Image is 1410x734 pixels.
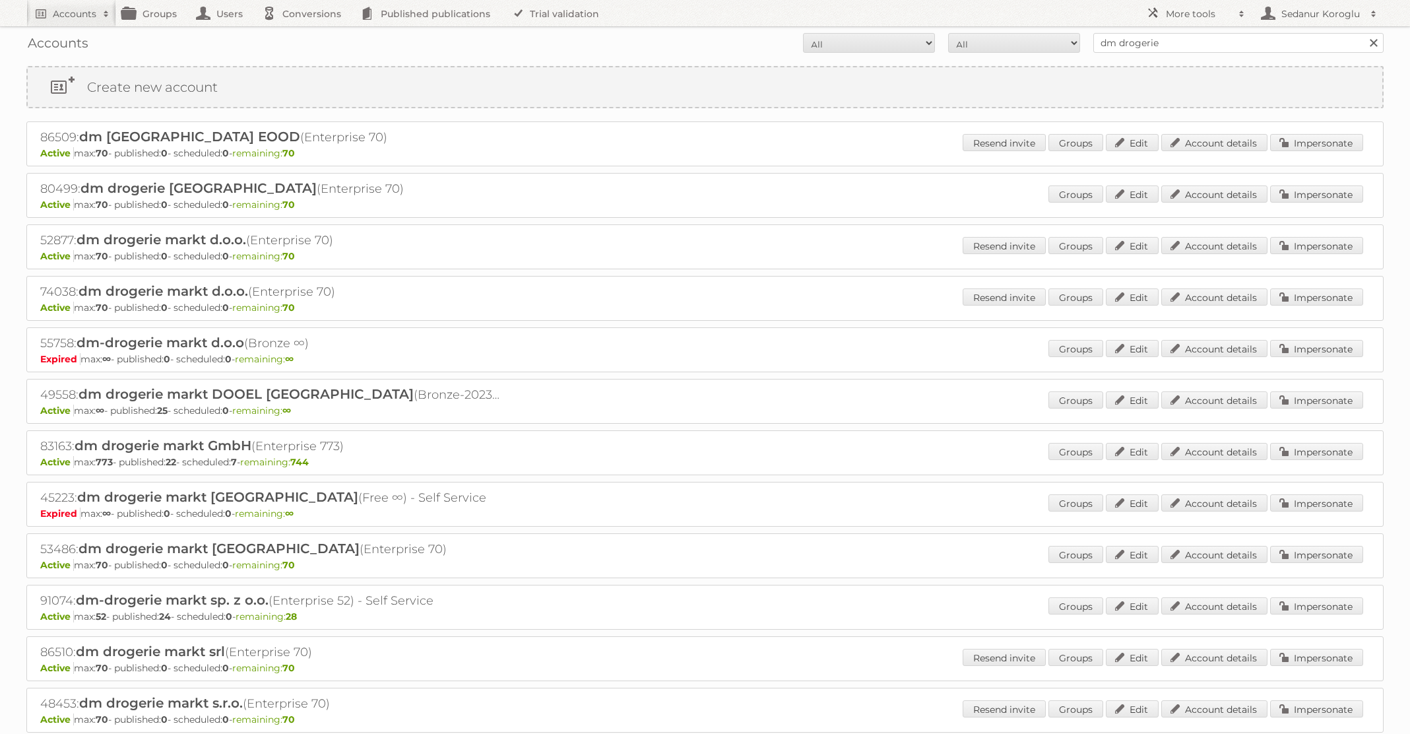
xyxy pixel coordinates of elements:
[1161,340,1267,357] a: Account details
[40,129,502,146] h2: 86509: (Enterprise 70)
[231,456,237,468] strong: 7
[1270,546,1363,563] a: Impersonate
[282,662,295,674] strong: 70
[96,302,108,314] strong: 70
[222,559,229,571] strong: 0
[40,405,74,417] span: Active
[40,662,1370,674] p: max: - published: - scheduled: -
[1106,443,1159,460] a: Edit
[222,714,229,725] strong: 0
[1161,649,1267,666] a: Account details
[77,232,246,248] span: dm drogerie markt d.o.o.
[1270,134,1363,151] a: Impersonate
[1106,391,1159,409] a: Edit
[1106,237,1159,254] a: Edit
[1048,700,1103,717] a: Groups
[222,405,229,417] strong: 0
[76,644,225,659] span: dm drogerie markt srl
[282,199,295,211] strong: 70
[96,714,108,725] strong: 70
[40,508,80,519] span: Expired
[166,456,176,468] strong: 22
[76,592,269,608] span: dm-drogerie markt sp. z o.o.
[96,559,108,571] strong: 70
[1270,494,1363,512] a: Impersonate
[40,302,74,314] span: Active
[40,353,1370,365] p: max: - published: - scheduled: -
[96,250,108,262] strong: 70
[1106,494,1159,512] a: Edit
[1161,494,1267,512] a: Account details
[40,489,502,506] h2: 45223: (Free ∞) - Self Service
[1048,546,1103,563] a: Groups
[1270,288,1363,306] a: Impersonate
[1106,649,1159,666] a: Edit
[40,714,1370,725] p: max: - published: - scheduled: -
[232,559,295,571] span: remaining:
[1161,597,1267,615] a: Account details
[232,714,295,725] span: remaining:
[40,147,74,159] span: Active
[1166,7,1232,20] h2: More tools
[236,611,297,622] span: remaining:
[1278,7,1364,20] h2: Sedanur Koroglu
[79,386,414,402] span: dm drogerie markt DOOEL [GEOGRAPHIC_DATA]
[77,489,358,505] span: dm drogerie markt [GEOGRAPHIC_DATA]
[40,180,502,197] h2: 80499: (Enterprise 70)
[79,129,300,145] span: dm [GEOGRAPHIC_DATA] EOOD
[282,250,295,262] strong: 70
[1161,546,1267,563] a: Account details
[1161,443,1267,460] a: Account details
[225,508,232,519] strong: 0
[282,559,295,571] strong: 70
[232,199,295,211] span: remaining:
[161,662,168,674] strong: 0
[40,283,502,300] h2: 74038: (Enterprise 70)
[40,611,1370,622] p: max: - published: - scheduled: -
[40,559,1370,571] p: max: - published: - scheduled: -
[161,714,168,725] strong: 0
[80,180,317,196] span: dm drogerie [GEOGRAPHIC_DATA]
[285,353,294,365] strong: ∞
[40,405,1370,417] p: max: - published: - scheduled: -
[1106,134,1159,151] a: Edit
[1270,443,1363,460] a: Impersonate
[1106,288,1159,306] a: Edit
[96,147,108,159] strong: 70
[40,386,502,403] h2: 49558: (Bronze-2023 ∞)
[96,199,108,211] strong: 70
[225,353,232,365] strong: 0
[222,250,229,262] strong: 0
[1048,185,1103,203] a: Groups
[1106,185,1159,203] a: Edit
[40,335,502,352] h2: 55758: (Bronze ∞)
[963,237,1046,254] a: Resend invite
[40,456,74,468] span: Active
[232,147,295,159] span: remaining:
[40,199,74,211] span: Active
[1048,494,1103,512] a: Groups
[161,147,168,159] strong: 0
[161,302,168,314] strong: 0
[79,695,243,711] span: dm drogerie markt s.r.o.
[40,456,1370,468] p: max: - published: - scheduled: -
[232,302,295,314] span: remaining:
[53,7,96,20] h2: Accounts
[1270,340,1363,357] a: Impersonate
[1048,391,1103,409] a: Groups
[290,456,309,468] strong: 744
[1161,288,1267,306] a: Account details
[40,695,502,712] h2: 48453: (Enterprise 70)
[1161,391,1267,409] a: Account details
[1270,649,1363,666] a: Impersonate
[1161,134,1267,151] a: Account details
[963,288,1046,306] a: Resend invite
[75,438,251,453] span: dm drogerie markt GmbH
[285,508,294,519] strong: ∞
[1270,237,1363,254] a: Impersonate
[96,662,108,674] strong: 70
[222,199,229,211] strong: 0
[1048,443,1103,460] a: Groups
[1270,597,1363,615] a: Impersonate
[1106,700,1159,717] a: Edit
